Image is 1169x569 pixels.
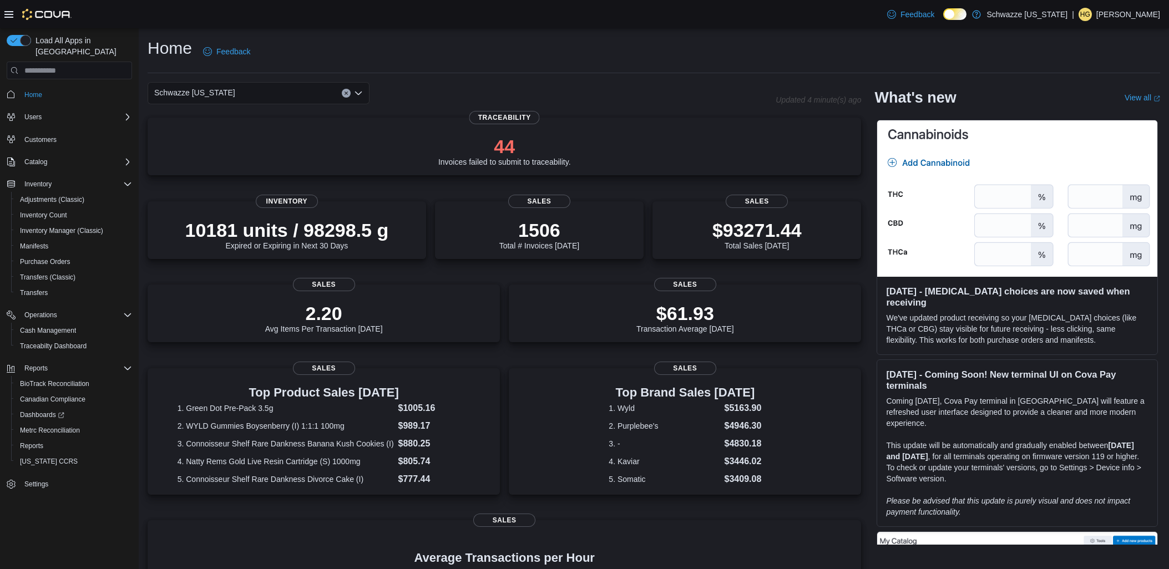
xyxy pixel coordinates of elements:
[11,285,136,301] button: Transfers
[16,286,132,299] span: Transfers
[20,477,132,491] span: Settings
[886,496,1130,516] em: Please be advised that this update is purely visual and does not impact payment functionality.
[1079,8,1092,21] div: Hunter Grundman
[20,308,132,322] span: Operations
[2,360,136,376] button: Reports
[154,86,235,99] span: Schwazze [US_STATE]
[499,219,579,241] p: 1506
[16,439,48,453] a: Reports
[20,88,47,101] a: Home
[16,209,132,222] span: Inventory Count
[20,226,103,235] span: Inventory Manager (Classic)
[20,273,75,282] span: Transfers (Classic)
[11,207,136,223] button: Inventory Count
[398,473,470,486] dd: $777.44
[16,224,132,237] span: Inventory Manager (Classic)
[16,240,132,253] span: Manifests
[16,193,89,206] a: Adjustments (Classic)
[20,257,70,266] span: Purchase Orders
[256,195,318,208] span: Inventory
[1125,93,1160,102] a: View allExternal link
[16,455,132,468] span: Washington CCRS
[178,403,394,414] dt: 1. Green Dot Pre-Pack 3.5g
[354,89,363,98] button: Open list of options
[16,255,132,268] span: Purchase Orders
[11,270,136,285] button: Transfers (Classic)
[11,423,136,438] button: Metrc Reconciliation
[712,219,802,250] div: Total Sales [DATE]
[473,514,535,527] span: Sales
[609,420,720,431] dt: 2. Purplebee's
[398,419,470,433] dd: $989.17
[2,176,136,192] button: Inventory
[11,192,136,207] button: Adjustments (Classic)
[20,308,62,322] button: Operations
[20,177,132,191] span: Inventory
[725,455,762,468] dd: $3446.02
[16,286,52,299] a: Transfers
[20,426,80,435] span: Metrc Reconciliation
[874,89,956,106] h2: What's new
[24,480,48,489] span: Settings
[16,339,91,353] a: Traceabilty Dashboard
[20,211,67,220] span: Inventory Count
[725,419,762,433] dd: $4946.30
[24,180,52,189] span: Inventory
[16,439,132,453] span: Reports
[712,219,802,241] p: $93271.44
[20,87,132,101] span: Home
[16,271,132,284] span: Transfers (Classic)
[16,255,75,268] a: Purchase Orders
[16,377,132,390] span: BioTrack Reconciliation
[20,155,52,169] button: Catalog
[16,377,94,390] a: BioTrack Reconciliation
[438,135,571,158] p: 44
[2,109,136,125] button: Users
[20,177,56,191] button: Inventory
[20,362,132,375] span: Reports
[1096,8,1160,21] p: [PERSON_NAME]
[24,135,57,144] span: Customers
[178,386,470,399] h3: Top Product Sales [DATE]
[20,155,132,169] span: Catalog
[178,420,394,431] dt: 2. WYLD Gummies Boysenberry (I) 1:1:1 100mg
[943,20,944,21] span: Dark Mode
[16,393,132,406] span: Canadian Compliance
[20,288,48,297] span: Transfers
[776,95,861,104] p: Updated 4 minute(s) ago
[7,82,132,521] nav: Complex example
[886,286,1148,308] h3: [DATE] - [MEDICAL_DATA] choices are now saved when receiving
[725,473,762,486] dd: $3409.08
[24,113,42,121] span: Users
[20,110,132,124] span: Users
[16,324,80,337] a: Cash Management
[398,437,470,450] dd: $880.25
[16,240,53,253] a: Manifests
[11,407,136,423] a: Dashboards
[293,362,355,375] span: Sales
[886,441,1133,461] strong: [DATE] and [DATE]
[24,311,57,319] span: Operations
[293,278,355,291] span: Sales
[20,362,52,375] button: Reports
[185,219,389,250] div: Expired or Expiring in Next 30 Days
[886,312,1148,346] p: We've updated product receiving so your [MEDICAL_DATA] choices (like THCa or CBG) stay visible fo...
[725,402,762,415] dd: $5163.90
[609,474,720,485] dt: 5. Somatic
[2,476,136,492] button: Settings
[654,362,716,375] span: Sales
[883,3,939,26] a: Feedback
[986,8,1067,21] p: Schwazze [US_STATE]
[725,437,762,450] dd: $4830.18
[24,364,48,373] span: Reports
[2,307,136,323] button: Operations
[20,457,78,466] span: [US_STATE] CCRS
[20,441,43,450] span: Reports
[185,219,389,241] p: 10181 units / 98298.5 g
[342,89,351,98] button: Clear input
[2,86,136,102] button: Home
[609,403,720,414] dt: 1. Wyld
[16,393,90,406] a: Canadian Compliance
[1153,95,1160,102] svg: External link
[20,342,87,350] span: Traceabilty Dashboard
